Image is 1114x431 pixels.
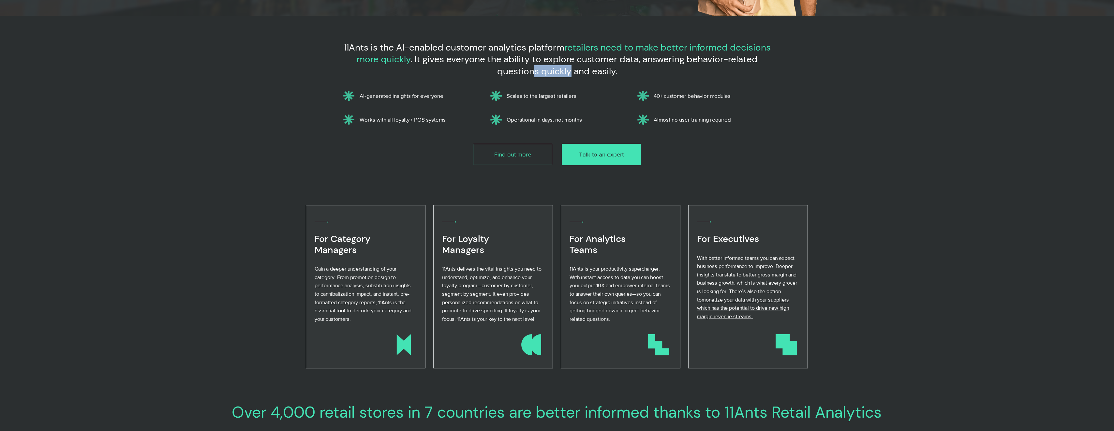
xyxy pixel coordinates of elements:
[315,233,370,256] span: For Category Managers
[442,244,484,256] span: Managers
[315,266,411,322] span: Gain a deeper understanding of your category. From promotion design to performance analysis, subs...
[442,233,489,245] span: For Loyalty
[507,93,625,99] p: Scales to the largest retailers
[232,402,882,423] span: Over 4,000 retail stores in 7 countries are better informed thanks to 11Ants Retail Analytics
[697,297,789,319] span: monetize your data with your suppliers which has the potential to drive new high margin revenue s...
[442,266,542,322] span: 11Ants delivers the vital insights you need to understand, optimize, and enhance your loyalty pro...
[494,150,531,159] span: Find out more
[357,41,771,65] span: retailers need to make better informed decisions more quickly
[360,93,443,99] span: AI-generated insights for everyone
[562,144,641,165] a: Talk to an expert
[570,233,626,245] span: For Analytics
[360,116,478,123] p: Works with all loyalty / POS systems
[570,244,597,256] span: Teams
[697,255,797,303] span: With better informed teams you can expect business performance to improve. Deeper insights transl...
[654,93,772,99] p: 40+ customer behavior modules
[579,150,624,159] span: Talk to an expert
[344,41,564,53] span: 11Ants is the AI-enabled customer analytics platform
[410,53,758,77] span: . It gives everyone the ability to explore customer data, answering behavior-related questions qu...
[507,116,625,123] p: Operational in days, not months
[570,266,670,322] span: 11Ants is your productivity supercharger. With instant access to data you can boost your output 1...
[473,144,552,165] a: Find out more
[654,116,772,123] p: Almost no user training required
[697,233,759,245] span: For Executives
